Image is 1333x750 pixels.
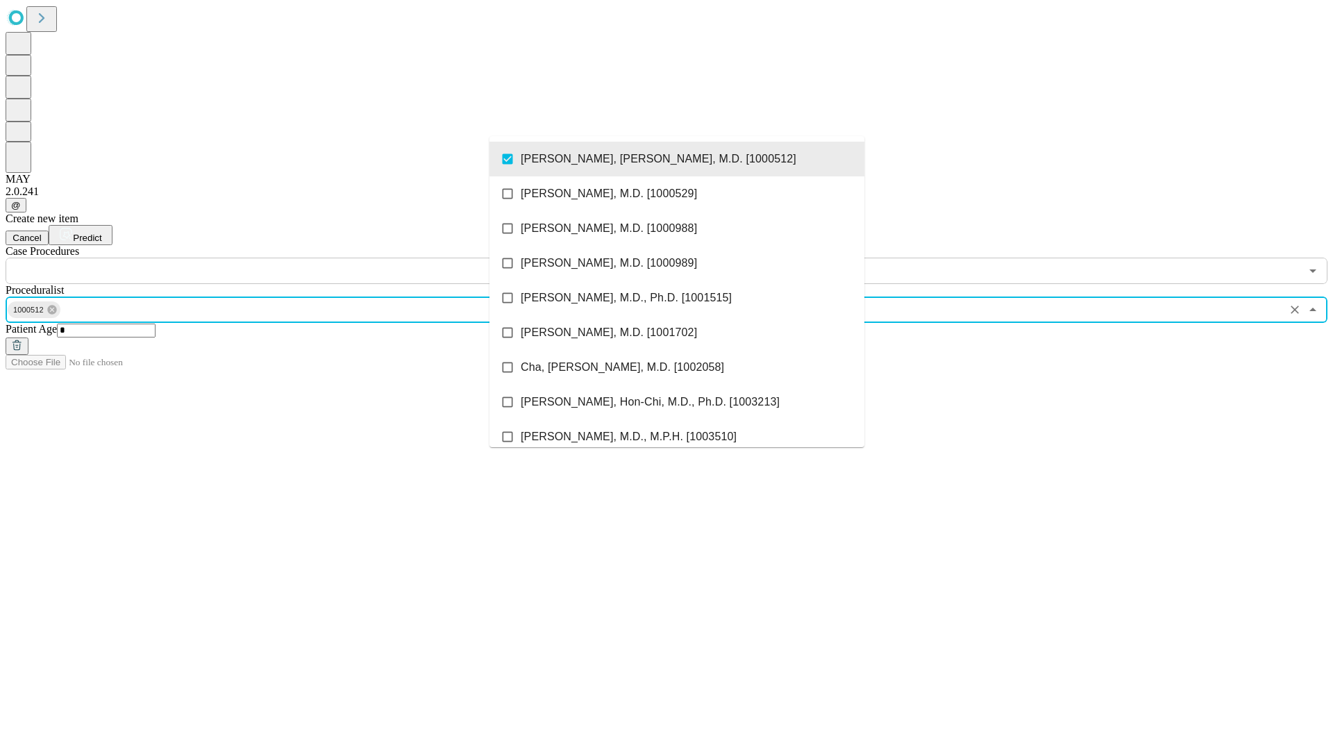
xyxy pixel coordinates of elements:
[521,290,732,306] span: [PERSON_NAME], M.D., Ph.D. [1001515]
[1303,300,1323,319] button: Close
[521,151,796,167] span: [PERSON_NAME], [PERSON_NAME], M.D. [1000512]
[8,302,49,318] span: 1000512
[521,324,697,341] span: [PERSON_NAME], M.D. [1001702]
[6,173,1327,185] div: MAY
[12,233,42,243] span: Cancel
[6,245,79,257] span: Scheduled Procedure
[521,359,724,376] span: Cha, [PERSON_NAME], M.D. [1002058]
[6,231,49,245] button: Cancel
[6,185,1327,198] div: 2.0.241
[1285,300,1305,319] button: Clear
[1303,261,1323,281] button: Open
[6,323,57,335] span: Patient Age
[49,225,112,245] button: Predict
[11,200,21,210] span: @
[521,428,737,445] span: [PERSON_NAME], M.D., M.P.H. [1003510]
[8,301,60,318] div: 1000512
[6,212,78,224] span: Create new item
[73,233,101,243] span: Predict
[6,284,64,296] span: Proceduralist
[521,220,697,237] span: [PERSON_NAME], M.D. [1000988]
[521,394,780,410] span: [PERSON_NAME], Hon-Chi, M.D., Ph.D. [1003213]
[521,185,697,202] span: [PERSON_NAME], M.D. [1000529]
[6,198,26,212] button: @
[521,255,697,272] span: [PERSON_NAME], M.D. [1000989]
